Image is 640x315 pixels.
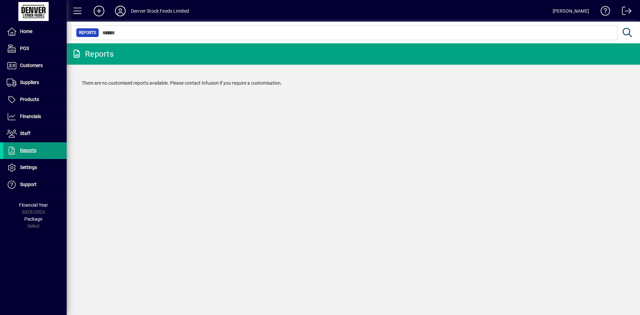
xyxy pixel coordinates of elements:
[20,165,37,170] span: Settings
[110,5,131,17] button: Profile
[3,125,67,142] a: Staff
[79,29,96,36] span: Reports
[596,1,610,23] a: Knowledge Base
[3,159,67,176] a: Settings
[617,1,632,23] a: Logout
[75,73,632,93] div: There are no customised reports available. Please contact Infusion if you require a customisation.
[24,216,42,222] span: Package
[3,176,67,193] a: Support
[20,182,37,187] span: Support
[553,6,589,16] div: [PERSON_NAME]
[20,97,39,102] span: Products
[20,29,32,34] span: Home
[20,131,30,136] span: Staff
[72,49,114,59] div: Reports
[20,46,29,51] span: POS
[20,63,43,68] span: Customers
[3,40,67,57] a: POS
[3,74,67,91] a: Suppliers
[20,80,39,85] span: Suppliers
[3,91,67,108] a: Products
[131,6,189,16] div: Denver Stock Feeds Limited
[20,148,36,153] span: Reports
[19,202,48,208] span: Financial Year
[3,23,67,40] a: Home
[3,108,67,125] a: Financials
[20,114,41,119] span: Financials
[3,57,67,74] a: Customers
[88,5,110,17] button: Add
